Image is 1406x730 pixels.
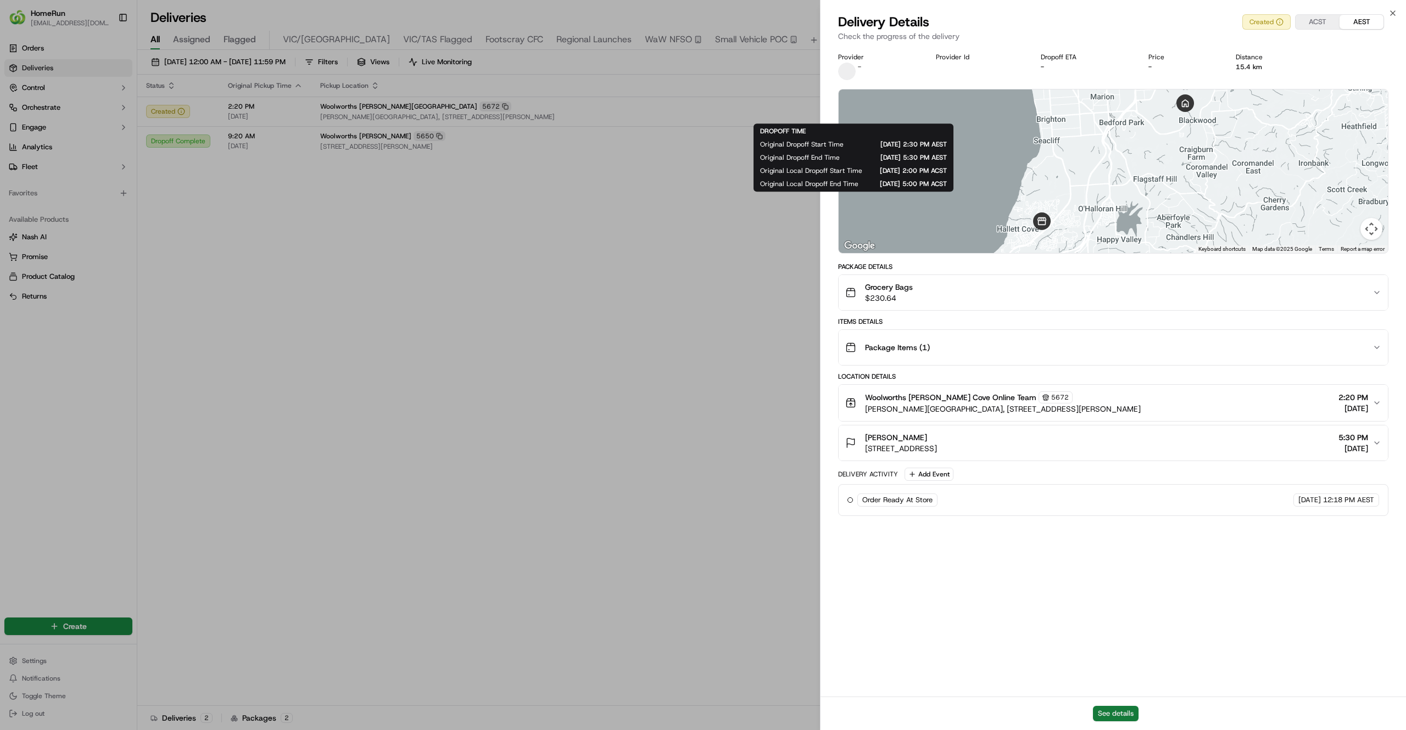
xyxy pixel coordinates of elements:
span: [DATE] [1338,443,1368,454]
span: [DATE] [1338,403,1368,414]
span: [PERSON_NAME][GEOGRAPHIC_DATA], [STREET_ADDRESS][PERSON_NAME] [865,403,1141,414]
button: Map camera controls [1360,218,1382,240]
span: 2:20 PM [1338,392,1368,403]
div: Delivery Activity [838,470,898,479]
span: 12:18 PM AEST [1323,495,1374,505]
span: [STREET_ADDRESS] [865,443,937,454]
span: [DATE] 5:00 PM ACST [876,179,947,188]
img: Google [841,239,878,253]
span: [DATE] 2:30 PM AEST [861,140,947,149]
div: Dropoff ETA [1041,53,1130,61]
span: Order Ready At Store [862,495,933,505]
button: Keyboard shortcuts [1198,245,1246,253]
span: Original Local Dropoff End Time [760,179,858,188]
span: [DATE] 2:00 PM ACST [880,166,947,175]
button: Created [1242,14,1291,30]
button: ACST [1296,15,1340,29]
span: Delivery Details [838,13,929,31]
span: Map data ©2025 Google [1252,246,1312,252]
div: Items Details [838,317,1388,326]
button: AEST [1340,15,1383,29]
span: $230.64 [865,293,913,304]
span: Woolworths [PERSON_NAME] Cove Online Team [865,392,1036,403]
span: - [858,63,861,71]
button: Woolworths [PERSON_NAME] Cove Online Team5672[PERSON_NAME][GEOGRAPHIC_DATA], [STREET_ADDRESS][PER... [839,385,1388,421]
a: Report a map error [1341,246,1385,252]
div: Package Details [838,262,1388,271]
div: Provider Id [936,53,1023,61]
a: Open this area in Google Maps (opens a new window) [841,239,878,253]
span: 5672 [1051,393,1069,402]
span: Original Dropoff Start Time [760,140,844,149]
span: DROPOFF TIME [760,127,806,136]
span: Original Dropoff End Time [760,153,840,162]
div: 15.4 km [1236,63,1316,71]
span: [DATE] 5:30 PM AEST [857,153,947,162]
button: See details [1093,706,1139,721]
span: Grocery Bags [865,282,913,293]
div: - [1041,63,1130,71]
span: 5:30 PM [1338,432,1368,443]
span: [DATE] [1298,495,1321,505]
div: Location Details [838,372,1388,381]
span: Original Local Dropoff Start Time [760,166,862,175]
div: Provider [838,53,918,61]
button: Package Items (1) [839,330,1388,365]
a: Terms (opens in new tab) [1319,246,1334,252]
span: [PERSON_NAME] [865,432,927,443]
div: - [1148,63,1218,71]
div: Distance [1236,53,1316,61]
button: Add Event [905,468,953,481]
button: Grocery Bags$230.64 [839,275,1388,310]
p: Check the progress of the delivery [838,31,1388,42]
button: [PERSON_NAME][STREET_ADDRESS]5:30 PM[DATE] [839,425,1388,461]
div: Price [1148,53,1218,61]
span: Package Items ( 1 ) [865,342,930,353]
